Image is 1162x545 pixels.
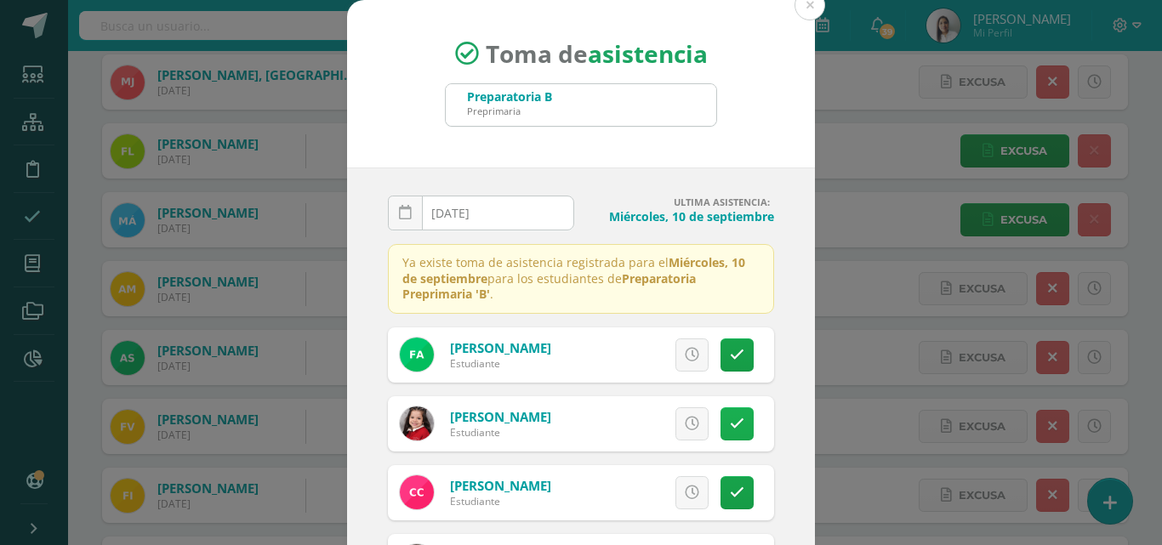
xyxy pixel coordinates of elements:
a: [PERSON_NAME] [450,408,551,425]
input: Fecha de Inasistencia [389,196,573,230]
strong: asistencia [588,37,708,70]
div: Preprimaria [467,105,552,117]
strong: Miércoles, 10 de septiembre [402,254,745,286]
input: Busca un grado o sección aquí... [446,84,716,126]
img: 427c38cf35f3790d44585b1ee1e85694.png [400,406,434,440]
div: Preparatoria B [467,88,552,105]
span: Toma de [486,37,708,70]
strong: Preparatoria Preprimaria 'B' [402,270,696,302]
img: b2d0d0f4c02e96088809134fa8c6f622.png [400,475,434,509]
div: Estudiante [450,356,551,371]
a: [PERSON_NAME] [450,339,551,356]
a: [PERSON_NAME] [450,477,551,494]
div: Estudiante [450,494,551,508]
div: Estudiante [450,425,551,440]
p: Ya existe toma de asistencia registrada para el para los estudiantes de . [388,244,774,314]
img: 1188667961741755e6be65924621e988.png [400,338,434,372]
h4: ULTIMA ASISTENCIA: [588,196,774,208]
h4: Miércoles, 10 de septiembre [588,208,774,224]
